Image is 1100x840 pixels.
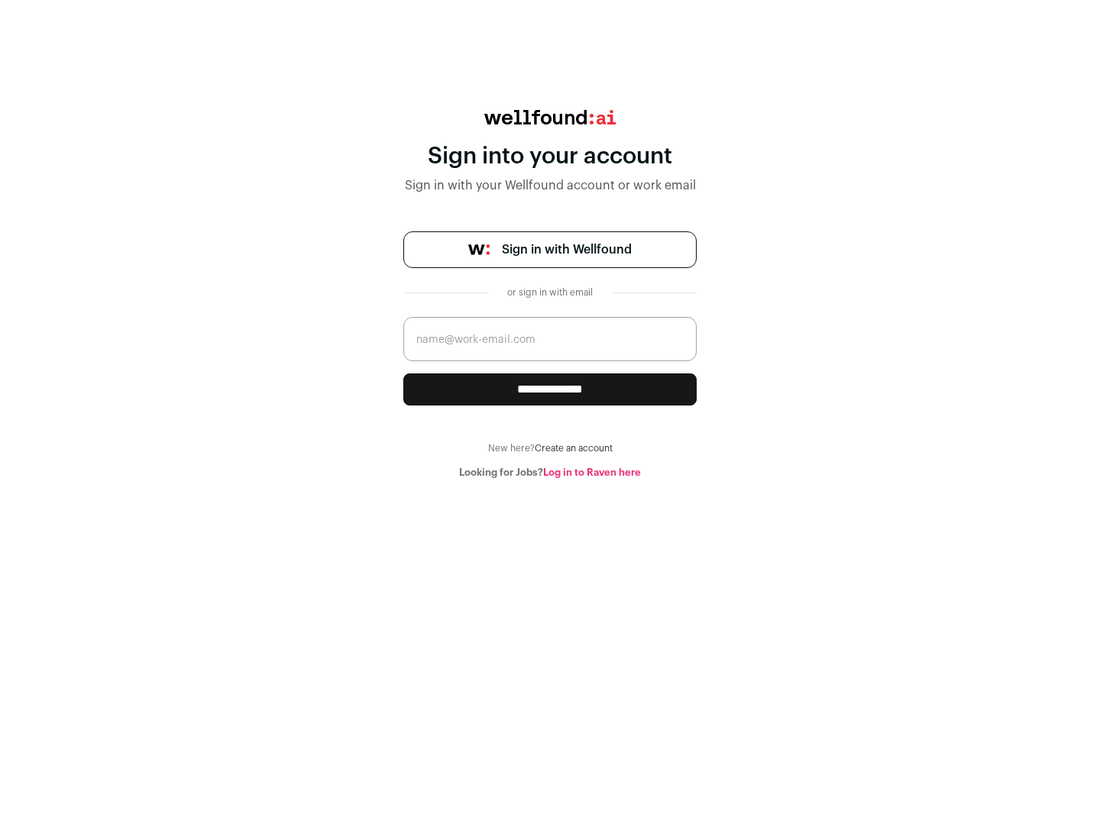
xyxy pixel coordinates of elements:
[403,231,697,268] a: Sign in with Wellfound
[403,143,697,170] div: Sign into your account
[543,467,641,477] a: Log in to Raven here
[535,444,613,453] a: Create an account
[468,244,490,255] img: wellfound-symbol-flush-black-fb3c872781a75f747ccb3a119075da62bfe97bd399995f84a933054e44a575c4.png
[403,442,697,454] div: New here?
[403,317,697,361] input: name@work-email.com
[484,110,616,124] img: wellfound:ai
[403,467,697,479] div: Looking for Jobs?
[501,286,599,299] div: or sign in with email
[403,176,697,195] div: Sign in with your Wellfound account or work email
[502,241,632,259] span: Sign in with Wellfound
